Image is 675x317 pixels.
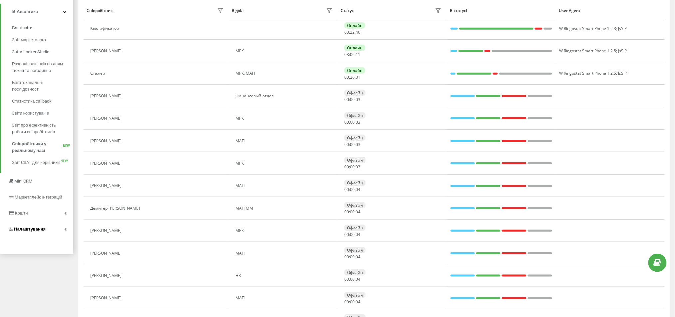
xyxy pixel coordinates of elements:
[1,4,73,20] a: Аналiтика
[344,29,349,35] span: 03
[559,26,616,31] span: W Ringostat Smart Phone 1.2.3
[341,8,354,13] div: Статус
[618,70,627,76] span: JsSIP
[235,251,334,256] div: МАП
[344,52,349,57] span: 03
[356,232,360,237] span: 04
[344,292,366,298] div: Офлайн
[12,95,73,107] a: Статистика callback
[356,74,360,80] span: 31
[356,52,360,57] span: 11
[559,70,616,76] span: W Ringostat Smart Phone 1.2.5
[15,211,28,216] span: Кошти
[12,107,73,119] a: Звіти користувачів
[344,30,360,35] div: : :
[344,247,366,253] div: Офлайн
[350,74,355,80] span: 26
[344,276,349,282] span: 00
[12,141,63,154] span: Співробітники у реальному часі
[235,183,334,188] div: МАП
[350,232,355,237] span: 00
[12,34,73,46] a: Звіт маркетолога
[90,251,123,256] div: [PERSON_NAME]
[356,276,360,282] span: 04
[12,138,73,157] a: Співробітники у реальному часіNEW
[344,52,360,57] div: : :
[12,119,73,138] a: Звіт про ефективність роботи співробітників
[350,254,355,260] span: 00
[90,139,123,143] div: [PERSON_NAME]
[344,135,366,141] div: Офлайн
[344,299,349,305] span: 00
[344,157,366,163] div: Офлайн
[344,232,349,237] span: 00
[235,296,334,300] div: МАП
[235,206,334,211] div: МАП ММ
[356,164,360,170] span: 03
[344,165,360,169] div: : :
[90,94,123,98] div: [PERSON_NAME]
[235,273,334,278] div: HR
[559,48,616,54] span: W Ringostat Smart Phone 1.2.5
[356,29,360,35] span: 40
[12,58,73,77] a: Розподіл дзвінків по дням тижня та погодинно
[344,97,349,102] span: 00
[12,37,46,43] span: Звіт маркетолога
[12,77,73,95] a: Багатоканальні послідовності
[344,142,360,147] div: : :
[15,195,62,200] span: Маркетплейс інтеграцій
[344,45,365,51] div: Онлайн
[344,254,349,260] span: 00
[235,161,334,166] div: МРК
[559,8,661,13] div: User Agent
[344,22,365,29] div: Онлайн
[12,22,73,34] a: Ваші звіти
[344,74,349,80] span: 00
[12,98,52,105] span: Статистика callback
[344,202,366,208] div: Офлайн
[344,269,366,276] div: Офлайн
[344,277,360,282] div: : :
[356,119,360,125] span: 03
[12,110,49,117] span: Звіти користувачів
[356,299,360,305] span: 04
[14,179,32,184] span: Mini CRM
[350,52,355,57] span: 06
[356,97,360,102] span: 03
[12,157,73,169] a: Звіт CSAT для керівниківNEW
[87,8,113,13] div: Співробітник
[344,164,349,170] span: 00
[344,120,360,125] div: : :
[350,276,355,282] span: 00
[344,210,360,214] div: : :
[344,142,349,147] span: 00
[350,142,355,147] span: 00
[12,159,61,166] span: Звіт CSAT для керівників
[344,67,365,74] div: Онлайн
[344,112,366,119] div: Офлайн
[344,187,360,192] div: : :
[350,209,355,215] span: 00
[12,122,70,135] span: Звіт про ефективність роботи співробітників
[350,29,355,35] span: 22
[90,183,123,188] div: [PERSON_NAME]
[90,26,121,31] div: Квалификатор
[235,94,334,98] div: Финансовый отдел
[17,9,38,14] span: Аналiтика
[350,299,355,305] span: 00
[12,79,70,93] span: Багатоканальні послідовності
[344,187,349,192] span: 00
[90,206,142,211] div: Демитер [PERSON_NAME]
[350,187,355,192] span: 00
[90,296,123,300] div: [PERSON_NAME]
[344,225,366,231] div: Офлайн
[356,187,360,192] span: 04
[235,228,334,233] div: МРК
[344,300,360,304] div: : :
[344,232,360,237] div: : :
[14,227,46,232] span: Налаштування
[235,139,334,143] div: МАП
[450,8,552,13] div: В статусі
[232,8,244,13] div: Відділ
[344,75,360,80] div: : :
